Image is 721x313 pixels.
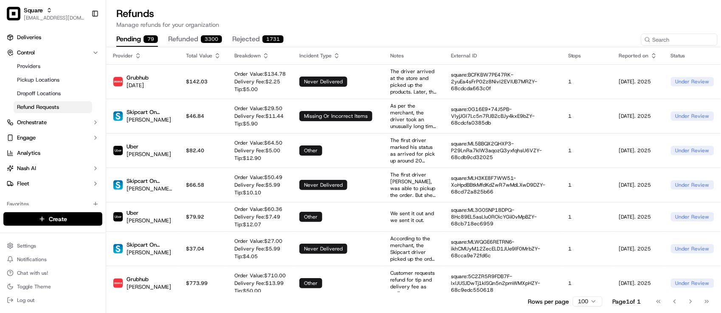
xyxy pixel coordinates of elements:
p: Tip: $ 12.90 [234,155,282,162]
span: Analytics [17,149,40,157]
p: square:BCFKBW7PE47RK-2yuEa4sFrP02z8NivI2EVIUB7MRZY-68cdcda663c0f [451,71,555,92]
input: Got a question? Start typing here... [22,55,153,64]
a: Pickup Locations [14,74,92,86]
span: Refund Requests [17,103,59,111]
div: Stops [568,52,606,59]
div: Reported on [619,52,657,59]
p: Grubhub [127,74,149,82]
img: Square [7,7,20,20]
div: Provider [113,52,172,59]
input: Search [641,34,718,46]
p: 1 [568,113,606,120]
p: 1 [568,280,606,287]
p: Delivery Fee: $ 13.99 [234,280,286,287]
div: Status [671,52,714,59]
button: Settings [3,240,102,252]
span: Engage [17,134,36,142]
span: Fleet [17,180,29,188]
p: [DATE]. 2025 [619,245,657,252]
button: Log out [3,294,102,306]
p: Tip: $ 10.10 [234,189,282,196]
img: Skipcart On Demand (Sq) [113,111,123,121]
p: $ 37.04 [186,245,221,252]
p: square:0G16E9X74J5PB-VlyjJGI7Lc5n7RJB2cBJy4kxE9bZY-68cdcfa0385db [451,106,555,126]
div: never delivered [299,244,347,254]
p: [PERSON_NAME] Driver [127,185,172,193]
div: 📗 [8,124,15,131]
p: square:MLWQGE6RETRN6-ikhCMUyM12ZecELD1JUe9IF0MrbZY-68cca9e72fd6c [451,239,555,259]
a: Powered byPylon [60,144,103,151]
a: 📗Knowledge Base [5,120,68,135]
span: Dropoff Locations [17,90,61,97]
p: [PERSON_NAME] [127,151,171,158]
div: other [299,145,322,156]
p: $ 82.40 [186,147,221,154]
p: Delivery Fee: $ 5.00 [234,147,282,154]
p: 1 [568,182,606,188]
p: 1 [568,213,606,220]
button: rejected [232,32,284,47]
button: [EMAIL_ADDRESS][DOMAIN_NAME] [24,14,84,21]
p: [DATE]. 2025 [619,78,657,85]
img: 1736555255976-a54dd68f-1ca7-489b-9aae-adbdc363a1c4 [8,81,24,97]
p: square:ML5BBQX2QHXP3-P29LnRa7kIW3aqozQ3yxfqhsU6VZY-68cdb9cd32025 [451,140,555,161]
p: [DATE]. 2025 [619,147,657,154]
p: Uber [127,143,171,151]
div: 3300 [201,35,222,43]
button: Create [3,212,102,226]
span: Knowledge Base [17,123,65,132]
p: Grubhub [127,276,171,283]
div: 1731 [262,35,284,43]
img: Grubhub [113,77,123,86]
button: pending [116,32,158,47]
a: Providers [14,60,92,72]
span: Nash AI [17,165,36,172]
span: Providers [17,63,40,70]
p: Manage refunds for your organization [116,20,711,29]
p: [DATE] [127,82,149,89]
p: $ 66.58 [186,182,221,188]
p: Customer requests refund for tip and delivery fee as well. [390,270,437,297]
div: Total Value [186,52,221,59]
p: The driver arrived at the store and picked up the products. Later, the driver called the customer... [390,68,437,95]
a: Analytics [3,146,102,160]
h1: Refunds [116,7,711,20]
p: [PERSON_NAME] [127,116,172,124]
p: Skipcart On Demand (Sq) [127,108,172,116]
p: As per the merchant, the driver took an unusually long time to complete the delivery. When the or... [390,102,437,130]
div: Incident Type [299,52,377,59]
span: Deliveries [17,34,41,41]
p: Order Value: $ 60.36 [234,206,282,213]
p: Tip: $ 5.00 [234,86,286,93]
div: never delivered [299,180,347,190]
button: Square [24,6,43,14]
img: Skipcart On Demand (Sq) [113,180,123,190]
img: Grubhub [113,279,123,288]
button: Chat with us! [3,267,102,279]
p: 1 [568,78,606,85]
button: Notifications [3,253,102,265]
p: [DATE]. 2025 [619,113,657,120]
a: Deliveries [3,31,102,44]
button: Start new chat [144,84,155,94]
p: [PERSON_NAME] [127,249,172,256]
img: Uber [113,146,123,155]
a: 💻API Documentation [68,120,140,135]
div: External ID [451,52,555,59]
p: Welcome 👋 [8,34,155,48]
span: Notifications [17,256,47,263]
p: Order Value: $ 29.50 [234,105,284,112]
span: Chat with us! [17,270,48,276]
div: never delivered [299,77,347,87]
p: 1 [568,147,606,154]
img: Uber [113,212,123,222]
p: Order Value: $ 710.00 [234,272,286,279]
p: [DATE]. 2025 [619,280,657,287]
p: [PERSON_NAME] [127,283,171,291]
p: [PERSON_NAME] [127,217,171,225]
span: Toggle Theme [17,283,51,290]
p: We sent it out and we sent it out. [390,210,437,224]
p: 1 [568,245,606,252]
